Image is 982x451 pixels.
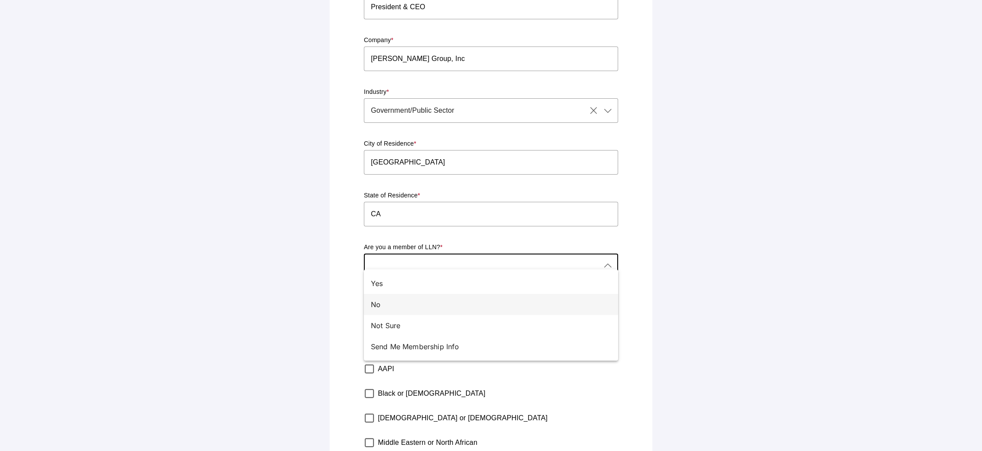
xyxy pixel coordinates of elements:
[364,140,618,148] p: City of Residence
[364,191,618,200] p: State of Residence
[378,381,485,406] label: Black or [DEMOGRAPHIC_DATA]
[378,406,548,430] label: [DEMOGRAPHIC_DATA] or [DEMOGRAPHIC_DATA]
[364,243,618,252] p: Are you a member of LLN?
[371,299,604,310] div: No
[588,105,599,116] i: Clear
[364,36,618,45] p: Company
[371,278,604,289] div: Yes
[378,357,394,381] label: AAPI
[371,341,604,352] div: Send Me Membership Info
[371,105,454,116] span: Government/Public Sector
[371,320,604,331] div: Not Sure
[364,88,618,97] p: Industry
